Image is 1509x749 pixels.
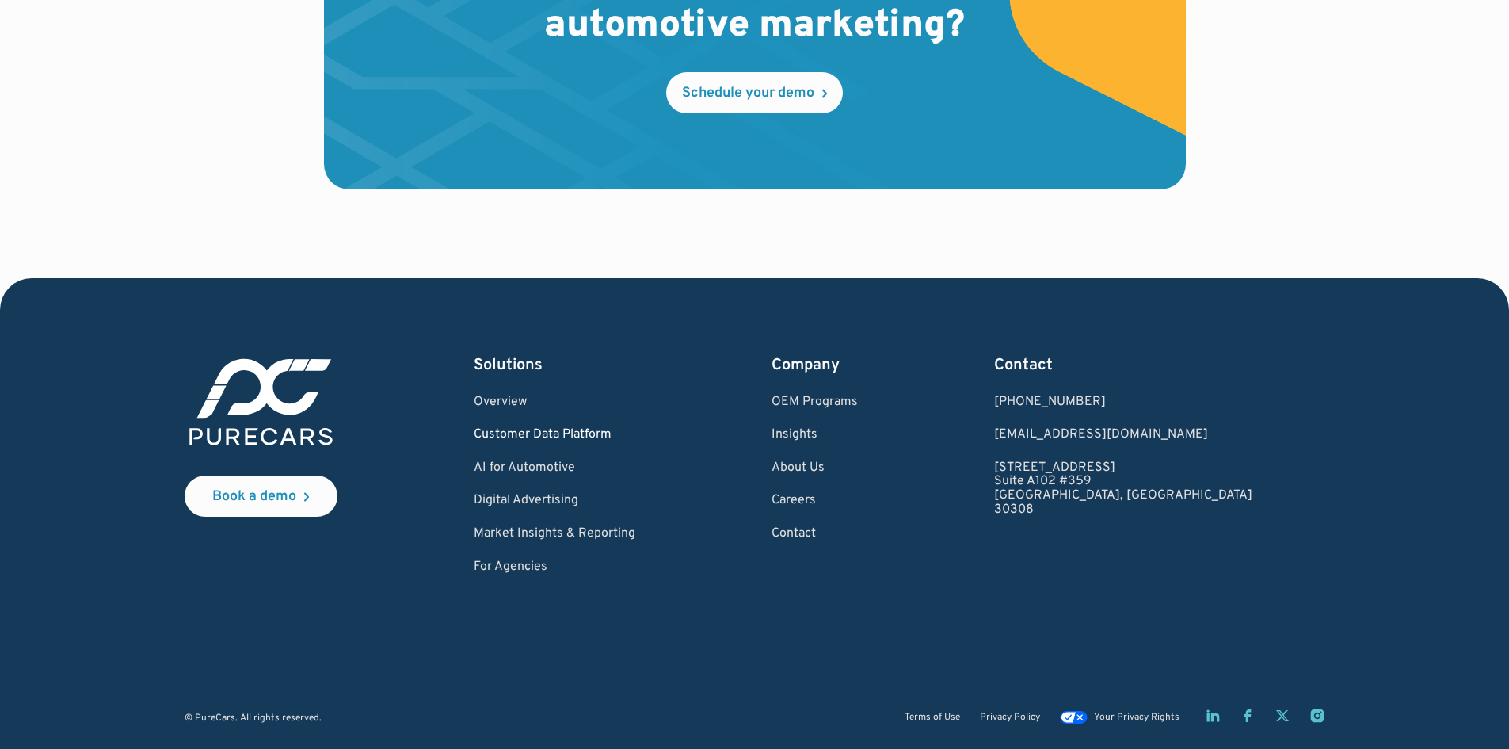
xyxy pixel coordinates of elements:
a: Careers [772,494,858,508]
img: purecars logo [185,354,337,450]
div: Solutions [474,354,635,376]
a: About Us [772,461,858,476]
a: Your Privacy Rights [1060,713,1179,724]
a: Instagram page [1309,708,1325,724]
div: © PureCars. All rights reserved. [185,713,322,724]
a: Terms of Use [905,713,960,723]
a: Book a demo [185,476,337,517]
a: Customer Data Platform [474,428,635,442]
a: OEM Programs [772,396,858,410]
div: Book a demo [212,490,296,504]
a: For Agencies [474,560,635,575]
a: Privacy Policy [980,713,1040,723]
div: Contact [994,354,1252,376]
a: Schedule your demo [666,72,843,113]
a: AI for Automotive [474,461,635,476]
div: Your Privacy Rights [1094,713,1179,723]
a: [STREET_ADDRESS]Suite A102 #359[GEOGRAPHIC_DATA], [GEOGRAPHIC_DATA]30308 [994,461,1252,517]
a: Facebook page [1240,708,1256,724]
a: Twitter X page [1275,708,1290,724]
div: Schedule your demo [682,86,814,101]
a: Email us [994,428,1252,442]
a: LinkedIn page [1205,708,1221,724]
a: Overview [474,396,635,410]
a: Digital Advertising [474,494,635,508]
a: Insights [772,428,858,442]
a: Market Insights & Reporting [474,527,635,541]
div: Company [772,354,858,376]
a: Contact [772,527,858,541]
div: [PHONE_NUMBER] [994,396,1252,410]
